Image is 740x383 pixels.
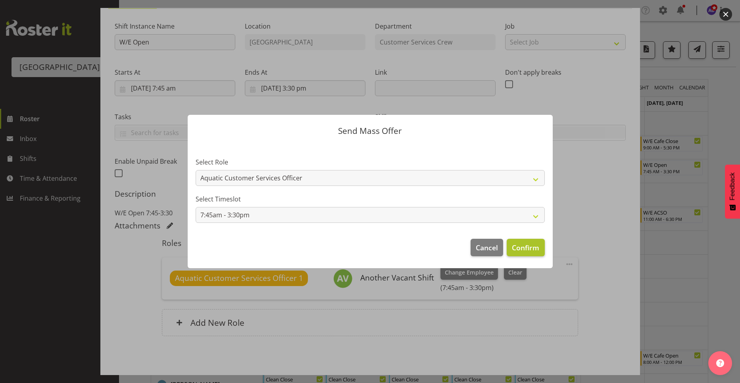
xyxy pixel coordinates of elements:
button: Cancel [471,239,503,256]
p: Send Mass Offer [196,127,545,135]
button: Confirm [507,239,544,256]
label: Select Role [196,157,545,167]
span: Feedback [729,172,736,200]
button: Feedback - Show survey [725,164,740,219]
span: Cancel [476,242,498,253]
img: help-xxl-2.png [716,359,724,367]
label: Select Timeslot [196,194,545,204]
span: Confirm [512,242,539,253]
